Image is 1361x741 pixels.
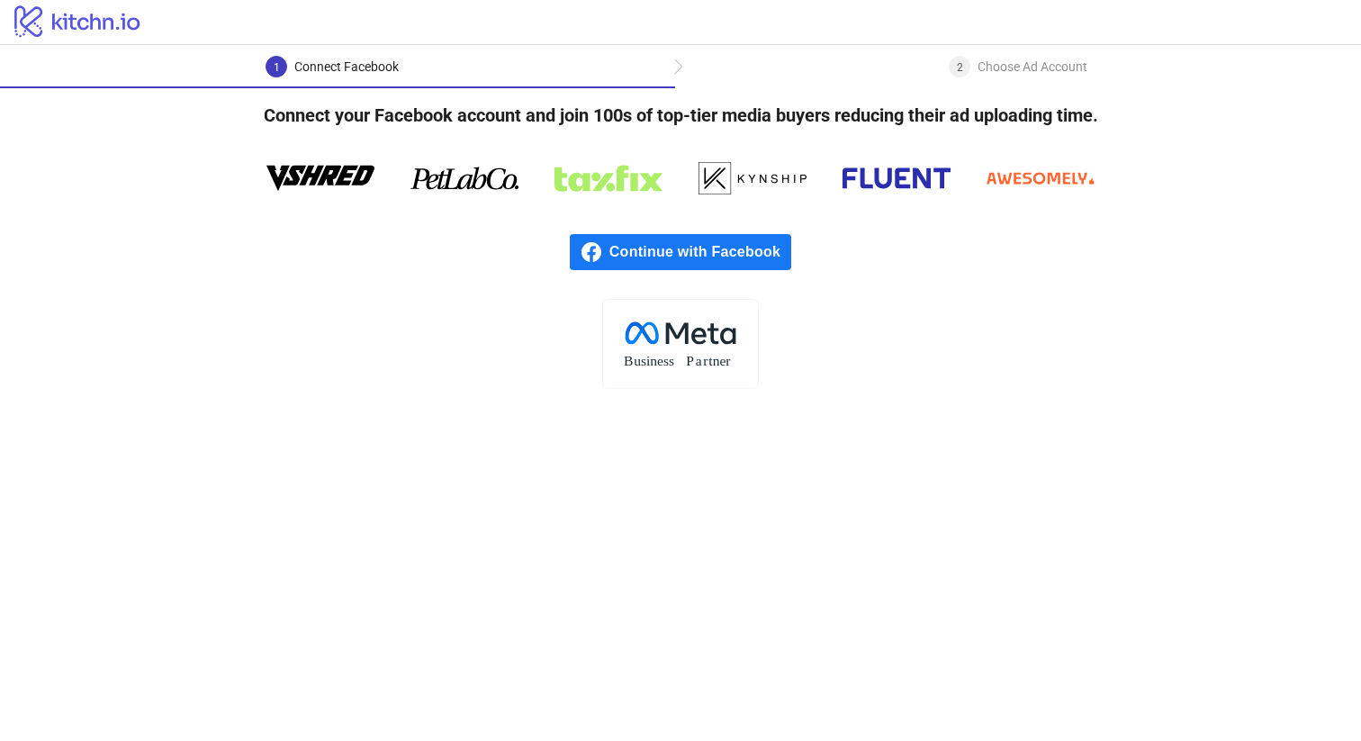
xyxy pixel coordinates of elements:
[703,353,708,368] tspan: r
[686,353,694,368] tspan: P
[609,234,791,270] span: Continue with Facebook
[957,61,963,74] span: 2
[274,61,280,74] span: 1
[294,56,399,77] div: Connect Facebook
[978,56,1087,77] div: Choose Ad Account
[624,353,633,368] tspan: B
[634,353,674,368] tspan: usiness
[570,234,791,270] a: Continue with Facebook
[696,353,702,368] tspan: a
[235,88,1127,142] h4: Connect your Facebook account and join 100s of top-tier media buyers reducing their ad uploading ...
[708,353,731,368] tspan: tner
